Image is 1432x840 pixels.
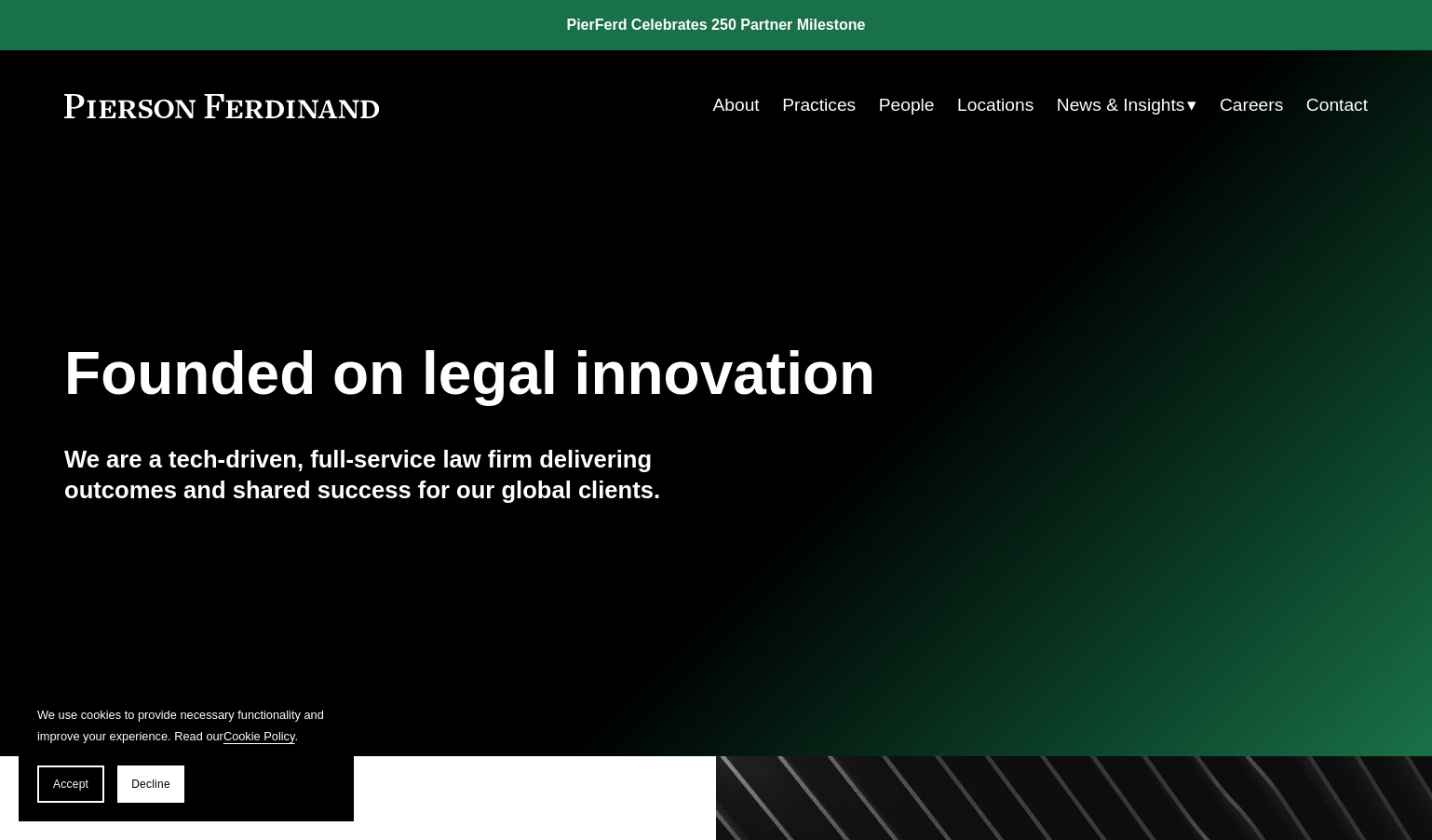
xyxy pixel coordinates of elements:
h1: Founded on legal innovation [64,340,1151,408]
a: Careers [1220,88,1283,123]
section: Cookie banner [19,685,354,821]
a: Practices [782,88,856,123]
a: Cookie Policy [223,729,295,743]
a: folder dropdown [1057,88,1197,123]
a: People [879,88,935,123]
span: Accept [53,778,88,791]
span: Decline [131,778,170,791]
a: Locations [957,88,1033,123]
button: Decline [117,765,184,803]
h4: We are a tech-driven, full-service law firm delivering outcomes and shared success for our global... [64,444,716,505]
button: Accept [37,765,104,803]
a: About [713,88,760,123]
a: Contact [1306,88,1368,123]
span: News & Insights [1057,89,1185,122]
p: We use cookies to provide necessary functionality and improve your experience. Read our . [37,704,335,747]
